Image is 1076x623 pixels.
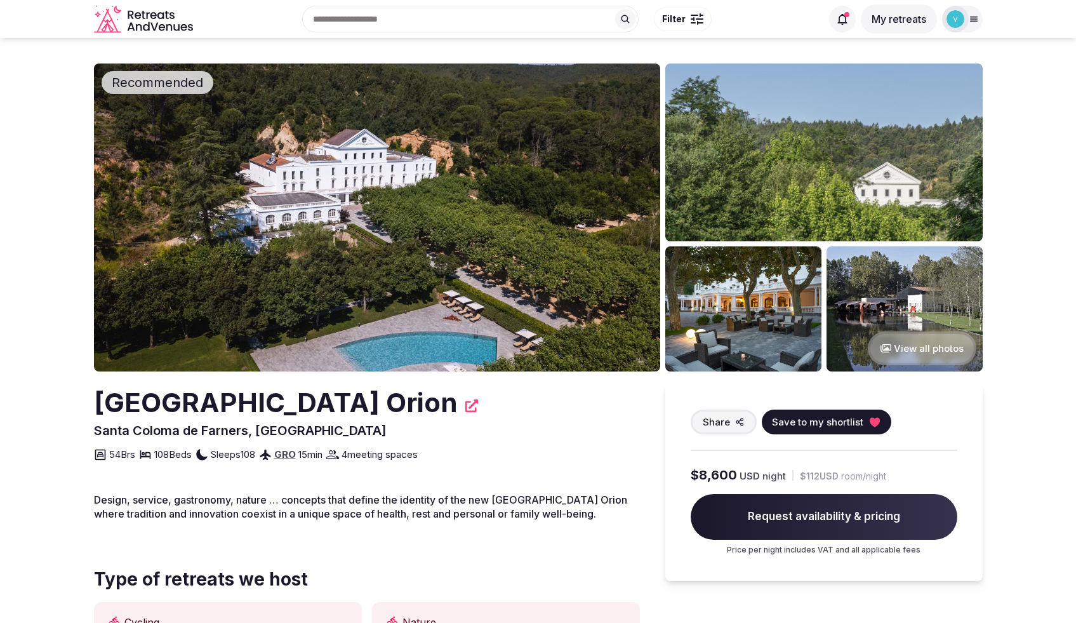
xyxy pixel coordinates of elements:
span: 108 Beds [154,448,192,461]
span: Type of retreats we host [94,567,308,592]
img: vivienne [946,10,964,28]
button: Share [691,410,757,434]
span: $112 USD [800,470,839,483]
span: 54 Brs [109,448,135,461]
a: Visit the homepage [94,5,196,34]
a: GRO [274,448,296,460]
button: Filter [654,7,712,31]
span: 4 meeting spaces [342,448,418,461]
img: Venue gallery photo [665,246,821,372]
span: Share [703,415,730,429]
span: Save to my shortlist [772,415,863,429]
span: room/night [841,470,886,483]
span: Request availability & pricing [691,494,957,540]
span: USD [740,469,760,483]
span: Sleeps 108 [211,448,255,461]
img: Venue cover photo [94,64,660,372]
span: night [762,469,786,483]
span: $8,600 [691,466,737,484]
div: Recommended [102,71,213,94]
button: View all photos [868,332,976,365]
svg: Retreats and Venues company logo [94,5,196,34]
h2: [GEOGRAPHIC_DATA] Orion [94,384,458,422]
p: Price per night includes VAT and all applicable fees [691,545,957,556]
span: Santa Coloma de Farners, [GEOGRAPHIC_DATA] [94,423,387,438]
span: Design, service, gastronomy, nature … concepts that define the identity of the new [GEOGRAPHIC_DA... [94,493,627,520]
a: My retreats [861,13,937,25]
span: Recommended [107,74,208,91]
button: My retreats [861,4,937,34]
img: Venue gallery photo [665,64,983,241]
button: Save to my shortlist [762,410,891,434]
span: 15 min [298,448,322,461]
img: Venue gallery photo [827,246,983,372]
div: | [791,469,795,482]
span: Filter [662,13,686,25]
